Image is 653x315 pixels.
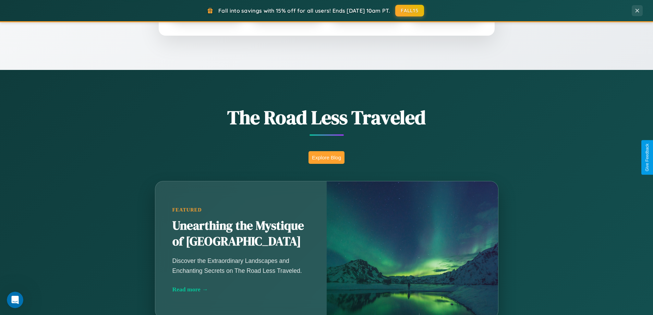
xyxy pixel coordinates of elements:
div: Give Feedback [645,144,650,171]
span: Fall into savings with 15% off for all users! Ends [DATE] 10am PT. [218,7,390,14]
h1: The Road Less Traveled [121,104,532,131]
iframe: Intercom live chat [7,292,23,308]
h2: Unearthing the Mystique of [GEOGRAPHIC_DATA] [172,218,310,250]
button: FALL15 [395,5,424,16]
p: Discover the Extraordinary Landscapes and Enchanting Secrets on The Road Less Traveled. [172,256,310,275]
div: Read more → [172,286,310,293]
button: Explore Blog [309,151,344,164]
div: Featured [172,207,310,213]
